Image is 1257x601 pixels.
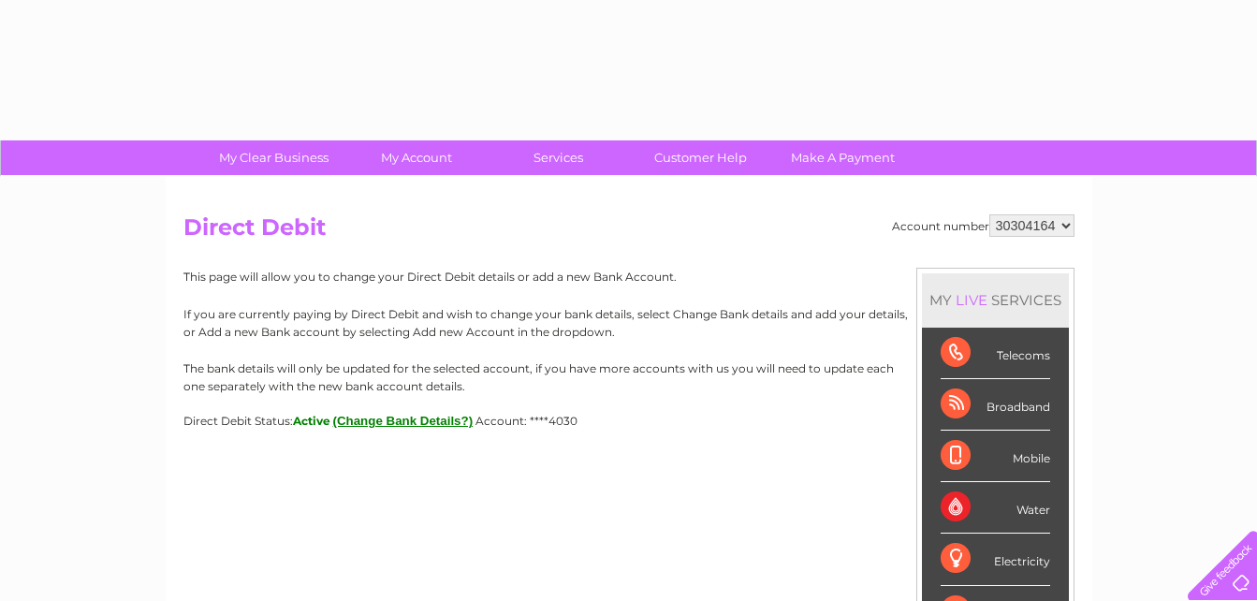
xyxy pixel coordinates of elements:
[766,140,920,175] a: Make A Payment
[183,214,1074,250] h2: Direct Debit
[922,273,1069,327] div: MY SERVICES
[941,328,1050,379] div: Telecoms
[183,268,1074,286] p: This page will allow you to change your Direct Debit details or add a new Bank Account.
[481,140,636,175] a: Services
[623,140,778,175] a: Customer Help
[941,379,1050,431] div: Broadband
[941,534,1050,585] div: Electricity
[941,431,1050,482] div: Mobile
[339,140,493,175] a: My Account
[892,214,1074,237] div: Account number
[183,305,1074,341] p: If you are currently paying by Direct Debit and wish to change your bank details, select Change B...
[952,291,991,309] div: LIVE
[941,482,1050,534] div: Water
[293,414,330,428] span: Active
[333,414,474,428] button: (Change Bank Details?)
[183,414,1074,428] div: Direct Debit Status:
[197,140,351,175] a: My Clear Business
[183,359,1074,395] p: The bank details will only be updated for the selected account, if you have more accounts with us...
